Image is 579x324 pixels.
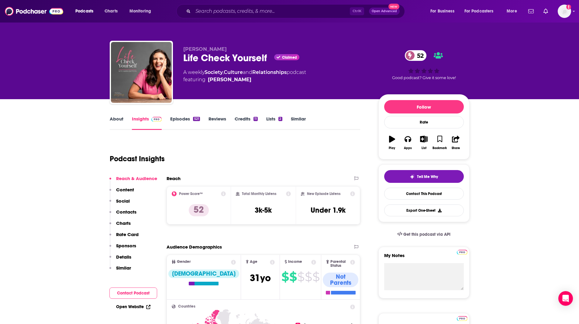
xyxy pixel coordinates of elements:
a: Culture [224,69,243,75]
h1: Podcast Insights [110,154,165,163]
a: InsightsPodchaser Pro [132,116,162,130]
span: featuring [183,76,306,83]
h3: Under 1.9k [311,206,346,215]
span: Get this podcast via API [403,232,450,237]
button: Sponsors [109,243,136,254]
span: Gender [177,260,191,264]
div: [DEMOGRAPHIC_DATA] [168,270,239,278]
span: New [388,4,399,9]
span: [PERSON_NAME] [183,46,227,52]
span: Podcasts [75,7,93,16]
img: Podchaser Pro [457,250,467,255]
p: Sponsors [116,243,136,249]
button: open menu [460,6,502,16]
img: Life Check Yourself [111,42,172,103]
h2: Audience Demographics [167,244,222,250]
a: Similar [291,116,306,130]
img: Podchaser Pro [457,316,467,321]
button: Follow [384,100,464,113]
button: Social [109,198,130,209]
h3: 3k-5k [255,206,272,215]
p: Rate Card [116,232,139,237]
button: Reach & Audience [109,176,157,187]
button: Bookmark [432,132,448,154]
div: [PERSON_NAME] [208,76,251,83]
img: Podchaser Pro [151,117,162,122]
button: Content [109,187,134,198]
button: Contacts [109,209,136,220]
h2: Power Score™ [179,192,203,196]
span: Charts [105,7,118,16]
span: Countries [178,305,195,308]
span: Monitoring [129,7,151,16]
svg: Add a profile image [566,5,571,9]
div: Bookmark [433,146,447,150]
a: About [110,116,123,130]
span: Open Advanced [372,10,397,13]
span: $ [289,272,297,282]
a: Show notifications dropdown [541,6,550,16]
span: $ [297,272,304,282]
span: Parental Status [330,260,349,268]
img: Podchaser - Follow, Share and Rate Podcasts [5,5,63,17]
a: Pro website [457,315,467,321]
button: open menu [426,6,462,16]
p: Charts [116,220,131,226]
div: Share [452,146,460,150]
span: 52 [411,50,427,61]
span: $ [281,272,289,282]
div: 11 [253,117,258,121]
button: open menu [125,6,159,16]
span: Good podcast? Give it some love! [392,75,456,80]
a: Charts [101,6,121,16]
p: Social [116,198,130,204]
button: Rate Card [109,232,139,243]
button: Charts [109,220,131,232]
div: Not Parents [323,273,358,287]
div: Rate [384,116,464,128]
span: Ctrl K [350,7,364,15]
span: $ [312,272,319,282]
button: tell me why sparkleTell Me Why [384,170,464,183]
span: More [507,7,517,16]
a: Get this podcast via API [392,227,456,242]
img: User Profile [558,5,571,18]
p: Contacts [116,209,136,215]
a: Society [205,69,223,75]
div: List [422,146,426,150]
button: Apps [400,132,416,154]
p: Details [116,254,131,260]
span: 31 yo [250,272,271,284]
span: $ [305,272,312,282]
button: Contact Podcast [109,287,157,299]
span: Income [288,260,302,264]
a: Pro website [457,249,467,255]
p: Similar [116,265,131,271]
button: Similar [109,265,131,276]
a: Relationships [252,69,287,75]
button: open menu [502,6,525,16]
span: For Business [430,7,454,16]
span: Age [250,260,257,264]
label: My Notes [384,253,464,263]
button: Export One-Sheet [384,204,464,216]
button: Play [384,132,400,154]
span: For Podcasters [464,7,494,16]
a: 52 [405,50,427,61]
div: Open Intercom Messenger [558,291,573,306]
p: Content [116,187,134,193]
a: Contact This Podcast [384,188,464,200]
a: Episodes521 [170,116,200,130]
button: Share [448,132,464,154]
span: Logged in as AtriaBooks [558,5,571,18]
div: 52Good podcast? Give it some love! [378,46,470,84]
button: Show profile menu [558,5,571,18]
button: Open AdvancedNew [369,8,400,15]
h2: Reach [167,176,181,181]
div: Search podcasts, credits, & more... [182,4,411,18]
img: tell me why sparkle [410,174,415,179]
input: Search podcasts, credits, & more... [193,6,350,16]
p: 52 [189,204,209,216]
